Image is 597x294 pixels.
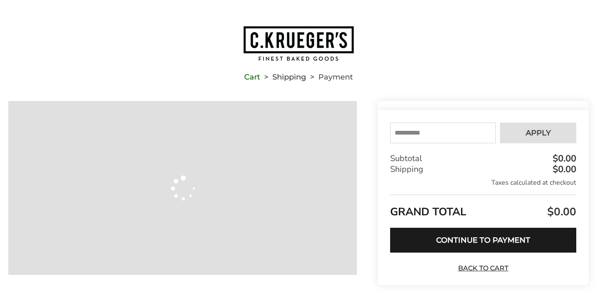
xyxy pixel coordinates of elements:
span: Payment [318,74,353,80]
div: Taxes calculated at checkout [390,178,576,187]
button: Continue to Payment [390,228,576,253]
div: $0.00 [551,165,576,174]
a: Cart [244,74,260,80]
div: GRAND TOTAL [390,195,576,222]
img: C.KRUEGER'S [243,25,354,62]
div: Shipping [390,164,576,175]
button: Apply [500,123,576,143]
li: Shipping [260,74,306,80]
div: Subtotal [390,153,576,164]
span: Apply [526,129,551,137]
a: Back to Cart [454,264,512,273]
div: $0.00 [551,154,576,163]
span: $0.00 [545,205,576,219]
a: Go to home page [8,25,589,62]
